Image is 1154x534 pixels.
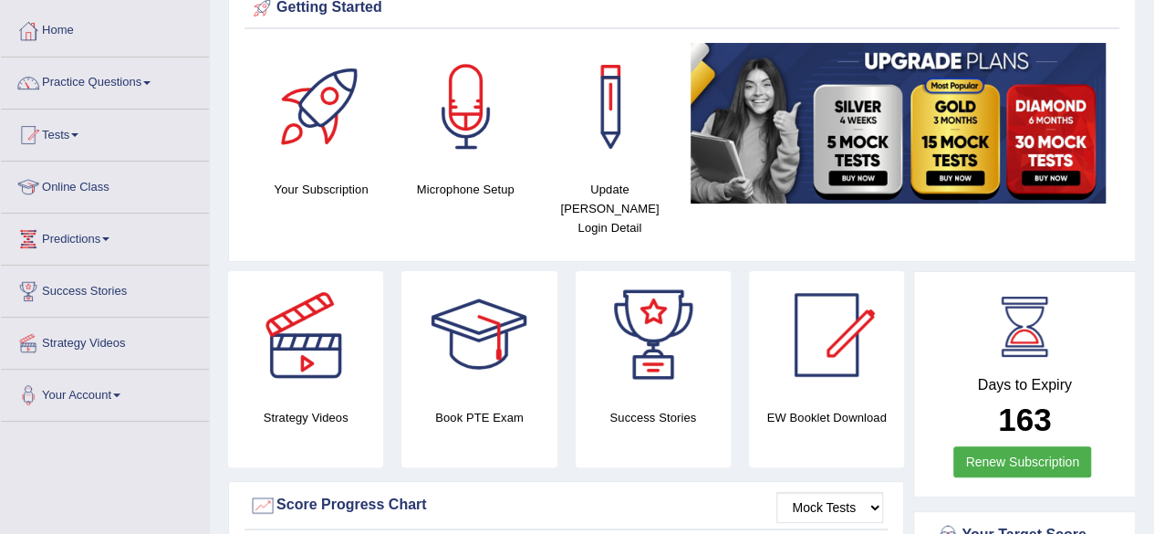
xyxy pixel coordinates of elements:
[1,162,209,207] a: Online Class
[1,110,209,155] a: Tests
[1,370,209,415] a: Your Account
[1,214,209,259] a: Predictions
[998,402,1051,437] b: 163
[402,180,528,199] h4: Microphone Setup
[1,58,209,103] a: Practice Questions
[1,318,209,363] a: Strategy Videos
[953,446,1091,477] a: Renew Subscription
[1,266,209,311] a: Success Stories
[576,408,731,427] h4: Success Stories
[249,492,883,519] div: Score Progress Chart
[934,377,1115,393] h4: Days to Expiry
[691,43,1106,204] img: small5.jpg
[749,408,904,427] h4: EW Booklet Download
[1,5,209,51] a: Home
[228,408,383,427] h4: Strategy Videos
[258,180,384,199] h4: Your Subscription
[546,180,672,237] h4: Update [PERSON_NAME] Login Detail
[401,408,556,427] h4: Book PTE Exam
